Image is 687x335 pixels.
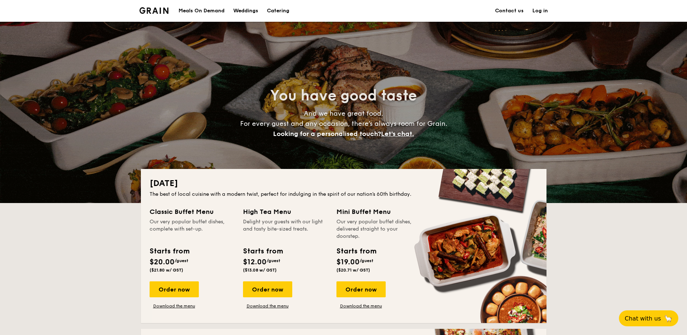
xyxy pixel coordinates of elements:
[150,281,199,297] div: Order now
[150,191,538,198] div: The best of local cuisine with a modern twist, perfect for indulging in the spirit of our nation’...
[336,303,386,309] a: Download the menu
[336,258,360,266] span: $19.00
[336,218,421,240] div: Our very popular buffet dishes, delivered straight to your doorstep.
[150,207,234,217] div: Classic Buffet Menu
[267,258,280,263] span: /guest
[150,303,199,309] a: Download the menu
[336,246,376,257] div: Starts from
[336,207,421,217] div: Mini Buffet Menu
[243,246,282,257] div: Starts from
[243,281,292,297] div: Order now
[243,207,328,217] div: High Tea Menu
[664,314,673,323] span: 🦙
[243,218,328,240] div: Delight your guests with our light and tasty bite-sized treats.
[273,130,381,138] span: Looking for a personalised touch?
[150,268,183,273] span: ($21.80 w/ GST)
[139,7,169,14] a: Logotype
[150,246,189,257] div: Starts from
[139,7,169,14] img: Grain
[336,281,386,297] div: Order now
[270,87,417,104] span: You have good taste
[619,310,678,326] button: Chat with us🦙
[360,258,373,263] span: /guest
[336,268,370,273] span: ($20.71 w/ GST)
[150,178,538,189] h2: [DATE]
[243,258,267,266] span: $12.00
[625,315,661,322] span: Chat with us
[150,258,175,266] span: $20.00
[243,268,277,273] span: ($13.08 w/ GST)
[381,130,414,138] span: Let's chat.
[240,109,447,138] span: And we have great food. For every guest and any occasion, there’s always room for Grain.
[243,303,292,309] a: Download the menu
[150,218,234,240] div: Our very popular buffet dishes, complete with set-up.
[175,258,188,263] span: /guest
